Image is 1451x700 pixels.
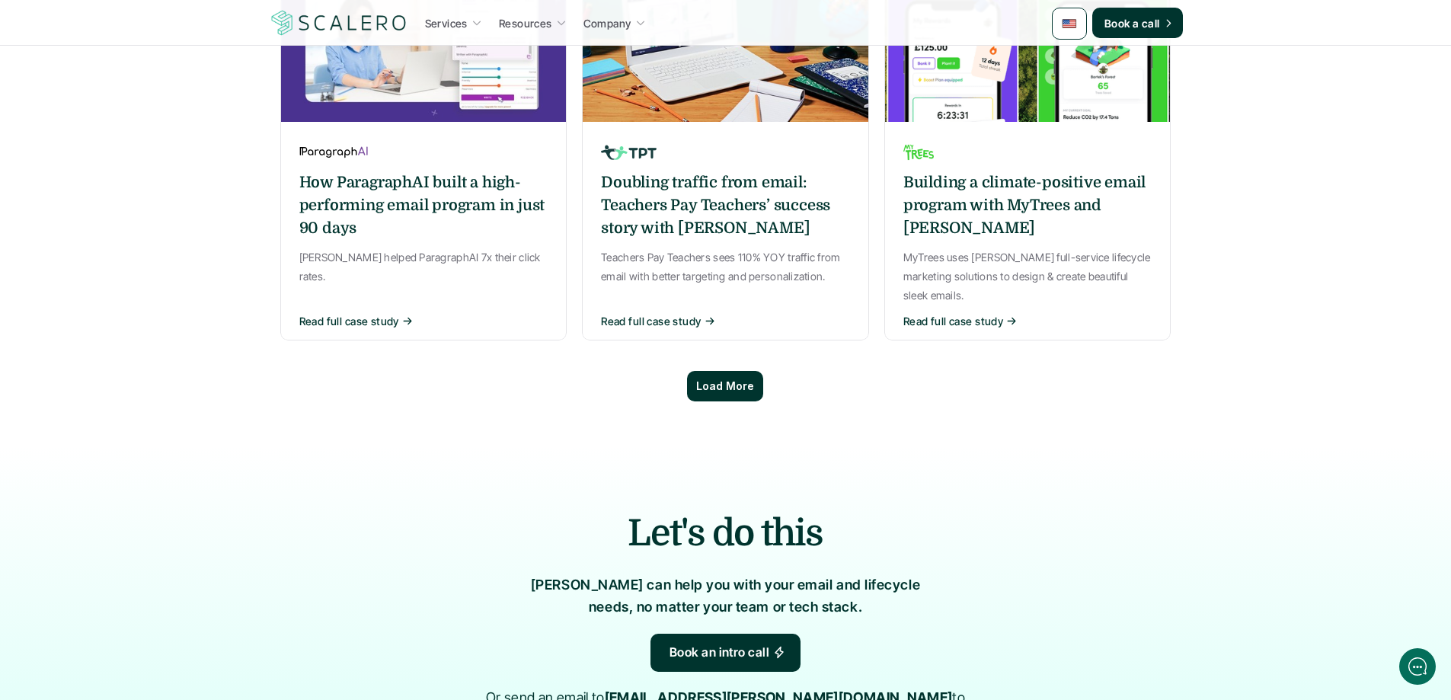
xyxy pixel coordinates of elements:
img: Scalero company logotype [269,8,409,37]
iframe: gist-messenger-bubble-iframe [1399,648,1436,685]
button: Read full case study [299,313,548,329]
img: 🇺🇸 [1062,16,1077,31]
p: Read full case study [903,313,1003,329]
span: We run on Gist [127,532,193,542]
a: Book an intro call [650,634,801,672]
p: Read full case study [601,313,701,329]
span: New conversation [98,211,183,223]
p: [PERSON_NAME] helped ParagraphAI 7x their click rates. [299,248,548,286]
h1: Hi! Welcome to [GEOGRAPHIC_DATA]. [23,74,282,98]
p: Services [425,15,468,31]
h2: Let's do this [330,508,1122,559]
p: Company [583,15,631,31]
button: Read full case study [601,313,850,329]
h2: Let us know if we can help with lifecycle marketing. [23,101,282,174]
p: Book an intro call [670,643,770,663]
p: Resources [499,15,552,31]
p: MyTrees uses [PERSON_NAME] full-service lifecycle marketing solutions to design & create beautifu... [903,248,1152,305]
a: Book a call [1092,8,1183,38]
h6: Doubling traffic from email: Teachers Pay Teachers’ success story with [PERSON_NAME] [601,171,850,240]
button: New conversation [24,202,281,232]
button: Read full case study [903,313,1152,329]
a: Scalero company logotype [269,9,409,37]
h6: Building a climate-positive email program with MyTrees and [PERSON_NAME] [903,171,1152,240]
p: Book a call [1104,15,1160,31]
p: Read full case study [299,313,399,329]
p: [PERSON_NAME] can help you with your email and lifecycle needs, no matter your team or tech stack. [513,574,939,618]
h6: How ParagraphAI built a high-performing email program in just 90 days [299,171,548,240]
p: Teachers Pay Teachers sees 110% YOY traffic from email with better targeting and personalization. [601,248,850,286]
p: Load More [696,380,754,393]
